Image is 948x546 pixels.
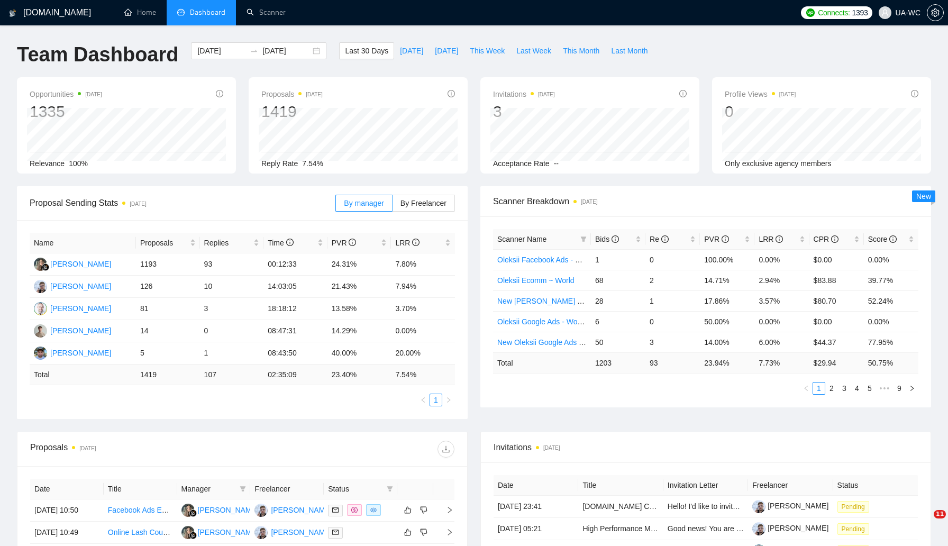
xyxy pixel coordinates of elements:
[605,42,653,59] button: Last Month
[700,311,754,332] td: 50.00%
[130,201,146,207] time: [DATE]
[50,280,111,292] div: [PERSON_NAME]
[679,90,687,97] span: info-circle
[327,298,391,320] td: 13.58%
[200,233,264,253] th: Replies
[34,324,47,338] img: AP
[261,159,298,168] span: Reply Rate
[104,499,177,522] td: Facebook Ads Expert Needed to Drive Sales & ROI
[9,5,16,22] img: logo
[250,479,324,499] th: Freelancer
[582,524,781,533] a: High Performance Media Buyer | Google, Meta & TikTok Ads
[934,510,946,518] span: 11
[136,320,200,342] td: 14
[34,347,47,360] img: SS
[200,253,264,276] td: 93
[851,382,863,395] li: 4
[852,7,868,19] span: 1393
[864,311,918,332] td: 0.00%
[779,92,796,97] time: [DATE]
[263,342,327,365] td: 08:43:50
[497,317,620,326] a: Oleksii Google Ads - World & exclude
[391,298,455,320] td: 3.70%
[327,320,391,342] td: 14.29%
[387,486,393,492] span: filter
[700,270,754,290] td: 14.71%
[302,159,323,168] span: 7.54%
[754,311,809,332] td: 0.00%
[557,42,605,59] button: This Month
[136,253,200,276] td: 1193
[611,45,648,57] span: Last Month
[198,526,259,538] div: [PERSON_NAME]
[50,325,111,336] div: [PERSON_NAME]
[271,526,332,538] div: [PERSON_NAME]
[50,258,111,270] div: [PERSON_NAME]
[645,352,700,373] td: 93
[404,506,412,514] span: like
[650,235,669,243] span: Re
[327,365,391,385] td: 23.40 %
[250,47,258,55] span: swap-right
[497,235,546,243] span: Scanner Name
[494,518,578,540] td: [DATE] 05:21
[754,290,809,311] td: 3.57%
[752,524,828,532] a: [PERSON_NAME]
[851,383,863,394] a: 4
[204,237,252,249] span: Replies
[50,303,111,314] div: [PERSON_NAME]
[497,297,850,305] a: New [PERSON_NAME] Facebook Ads Other non-Specific - [GEOGRAPHIC_DATA]|[GEOGRAPHIC_DATA]
[516,45,551,57] span: Last Week
[200,342,264,365] td: 1
[417,394,430,406] li: Previous Page
[837,501,869,513] span: Pending
[420,528,427,536] span: dislike
[700,352,754,373] td: 23.94 %
[30,499,104,522] td: [DATE] 10:50
[582,502,904,511] a: [DOMAIN_NAME] Certified Partner Needed for Shopify Server-Side Tracking (Google Ads & GA4)
[108,506,277,514] a: Facebook Ads Expert Needed to Drive Sales & ROI
[268,239,293,247] span: Time
[344,199,384,207] span: By manager
[391,320,455,342] td: 0.00%
[800,382,813,395] li: Previous Page
[420,506,427,514] span: dislike
[838,382,851,395] li: 3
[327,253,391,276] td: 24.31%
[838,383,850,394] a: 3
[437,506,453,514] span: right
[50,347,111,359] div: [PERSON_NAME]
[332,507,339,513] span: mail
[725,102,796,122] div: 0
[927,8,944,17] a: setting
[400,45,423,57] span: [DATE]
[511,42,557,59] button: Last Week
[327,342,391,365] td: 40.00%
[889,235,897,243] span: info-circle
[391,253,455,276] td: 7.80%
[494,496,578,518] td: [DATE] 23:41
[181,526,195,539] img: LK
[17,42,178,67] h1: Team Dashboard
[34,348,111,357] a: SS[PERSON_NAME]
[34,259,111,268] a: LK[PERSON_NAME]
[345,45,388,57] span: Last 30 Days
[776,235,783,243] span: info-circle
[430,394,442,406] a: 1
[400,199,446,207] span: By Freelancer
[263,365,327,385] td: 02:35:09
[831,235,838,243] span: info-circle
[497,256,629,264] a: Oleksii Facebook Ads - World & exclude
[809,352,864,373] td: $ 29.94
[34,281,111,290] a: IG[PERSON_NAME]
[332,529,339,535] span: mail
[181,504,195,517] img: LK
[864,352,918,373] td: 50.75 %
[876,382,893,395] li: Next 5 Pages
[349,239,356,246] span: info-circle
[442,394,455,406] button: right
[30,441,242,458] div: Proposals
[645,270,700,290] td: 2
[645,290,700,311] td: 1
[263,298,327,320] td: 18:18:12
